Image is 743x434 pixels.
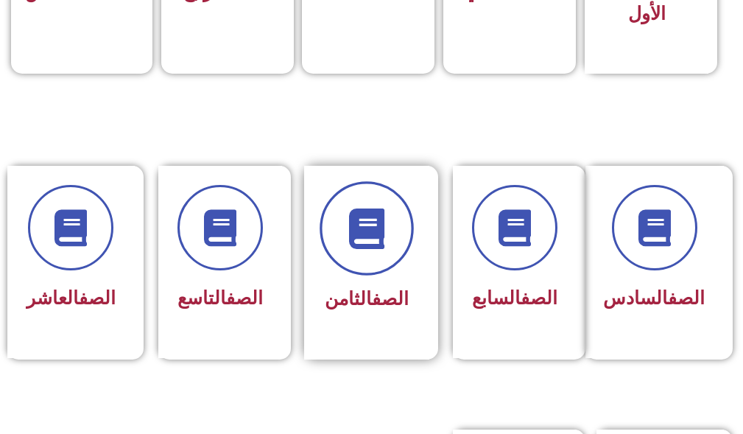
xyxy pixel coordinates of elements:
[668,287,705,309] a: الصف
[472,287,557,309] span: السابع
[521,287,557,309] a: الصف
[79,287,116,309] a: الصف
[603,287,705,309] span: السادس
[177,287,263,309] span: التاسع
[226,287,263,309] a: الصف
[372,288,409,309] a: الصف
[325,288,409,309] span: الثامن
[27,287,116,309] span: العاشر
